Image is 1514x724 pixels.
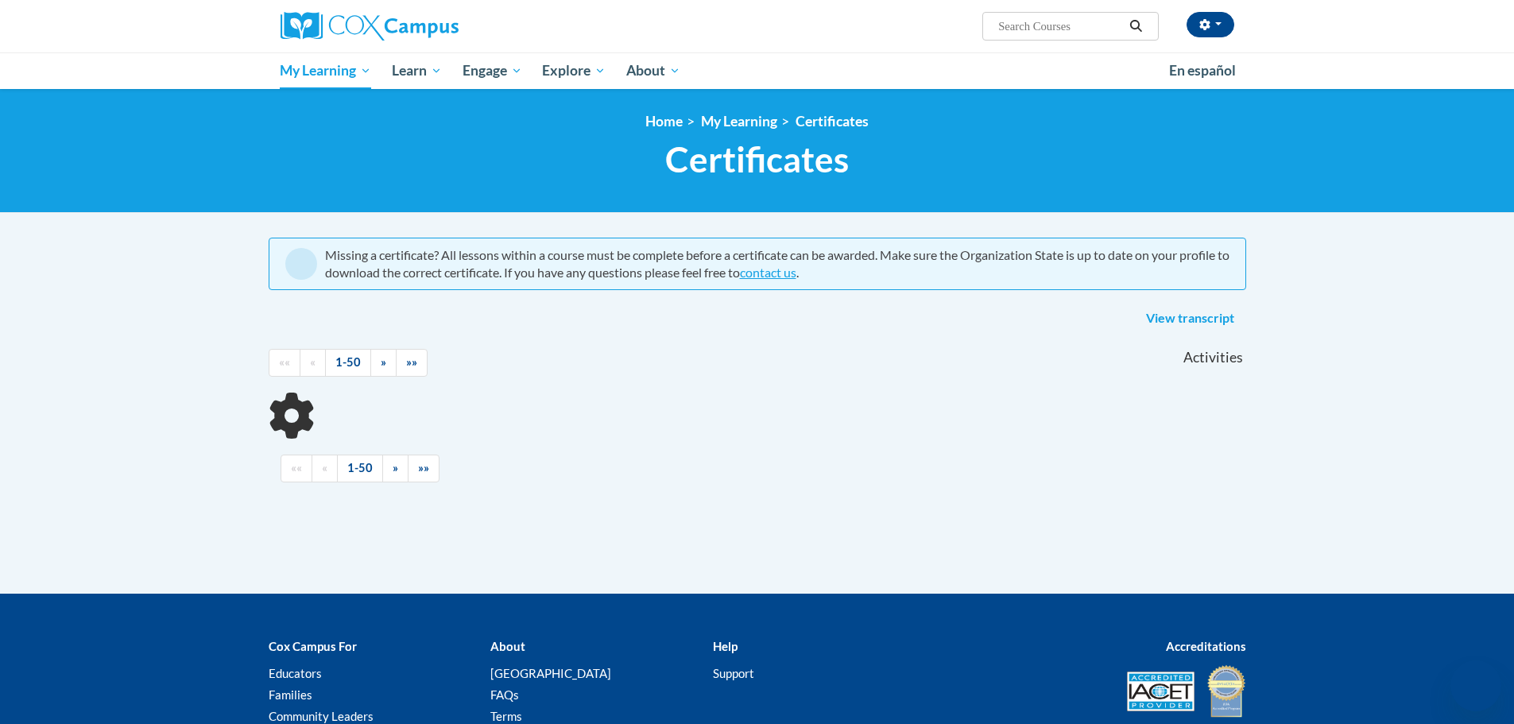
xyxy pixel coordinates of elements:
[1187,12,1234,37] button: Account Settings
[490,639,525,653] b: About
[408,455,439,482] a: End
[269,666,322,680] a: Educators
[796,113,869,130] a: Certificates
[370,349,397,377] a: Next
[616,52,691,89] a: About
[1127,672,1195,711] img: Accredited IACET® Provider
[1450,660,1501,711] iframe: Button to launch messaging window
[542,61,606,80] span: Explore
[626,61,680,80] span: About
[740,265,796,280] a: contact us
[490,709,522,723] a: Terms
[1166,639,1246,653] b: Accreditations
[392,61,442,80] span: Learn
[269,687,312,702] a: Families
[1159,54,1246,87] a: En español
[418,461,429,474] span: »»
[325,246,1229,281] div: Missing a certificate? All lessons within a course must be complete before a certificate can be a...
[645,113,683,130] a: Home
[291,461,302,474] span: ««
[322,461,327,474] span: «
[325,349,371,377] a: 1-50
[312,455,338,482] a: Previous
[490,687,519,702] a: FAQs
[393,461,398,474] span: »
[310,355,316,369] span: «
[381,52,452,89] a: Learn
[269,709,374,723] a: Community Leaders
[490,666,611,680] a: [GEOGRAPHIC_DATA]
[396,349,428,377] a: End
[1183,349,1243,366] span: Activities
[701,113,777,130] a: My Learning
[337,455,383,482] a: 1-50
[257,52,1258,89] div: Main menu
[665,138,849,180] span: Certificates
[713,666,754,680] a: Support
[281,455,312,482] a: Begining
[1124,17,1148,36] button: Search
[381,355,386,369] span: »
[463,61,522,80] span: Engage
[269,639,357,653] b: Cox Campus For
[532,52,616,89] a: Explore
[300,349,326,377] a: Previous
[1134,306,1246,331] a: View transcript
[281,12,459,41] img: Cox Campus
[1206,664,1246,719] img: IDA® Accredited
[1169,62,1236,79] span: En español
[280,61,371,80] span: My Learning
[269,349,300,377] a: Begining
[279,355,290,369] span: ««
[406,355,417,369] span: »»
[997,17,1124,36] input: Search Courses
[281,12,583,41] a: Cox Campus
[452,52,532,89] a: Engage
[713,639,738,653] b: Help
[270,52,382,89] a: My Learning
[382,455,409,482] a: Next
